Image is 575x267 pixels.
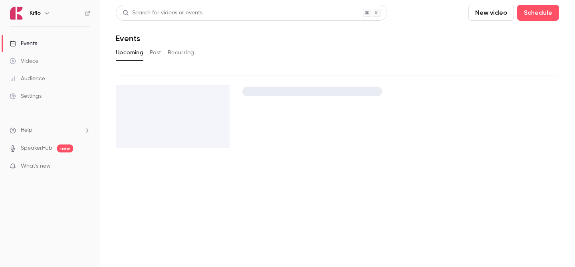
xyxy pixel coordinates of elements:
div: Search for videos or events [123,9,202,17]
button: Recurring [168,46,194,59]
h6: Kiflo [30,9,41,17]
div: Events [10,40,37,47]
button: Past [150,46,161,59]
span: new [57,144,73,152]
img: Kiflo [10,7,23,20]
div: Audience [10,75,45,83]
h1: Events [116,34,140,43]
a: SpeakerHub [21,144,52,152]
span: Help [21,126,32,134]
button: Schedule [517,5,559,21]
button: Upcoming [116,46,143,59]
button: New video [468,5,514,21]
div: Videos [10,57,38,65]
span: What's new [21,162,51,170]
div: Settings [10,92,42,100]
li: help-dropdown-opener [10,126,90,134]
